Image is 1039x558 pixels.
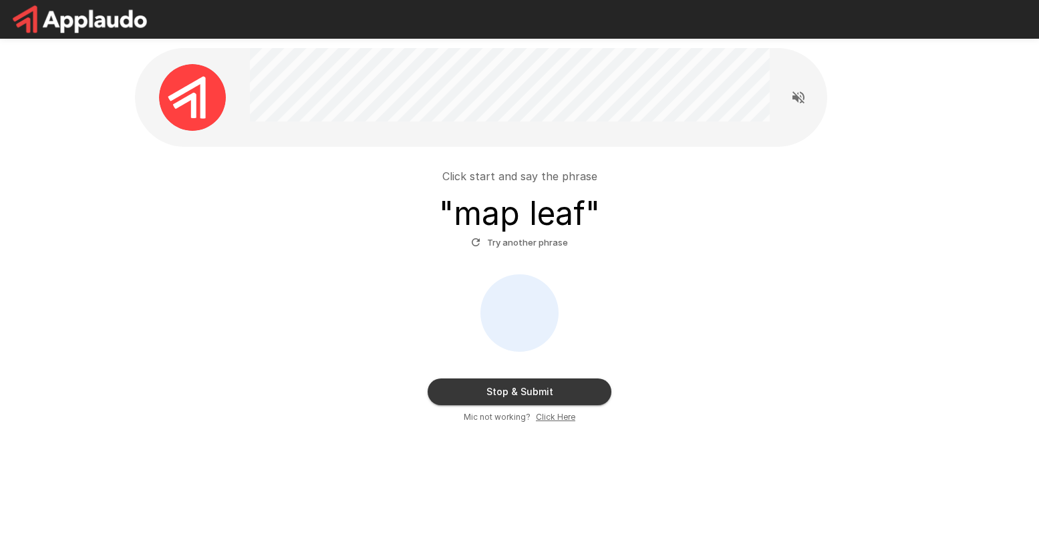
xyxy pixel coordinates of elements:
button: Try another phrase [468,232,571,253]
h3: " map leaf " [439,195,600,232]
p: Click start and say the phrase [442,168,597,184]
span: Mic not working? [464,410,531,424]
u: Click Here [536,412,575,422]
img: applaudo_avatar.png [159,64,226,131]
button: Stop & Submit [428,378,611,405]
button: Read questions aloud [785,84,812,111]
